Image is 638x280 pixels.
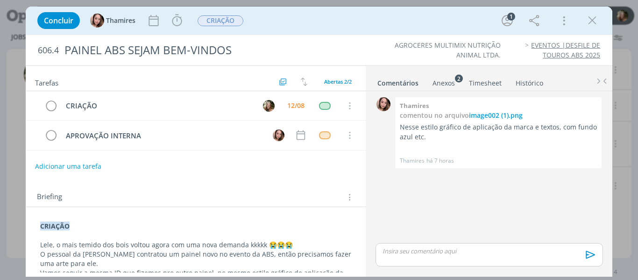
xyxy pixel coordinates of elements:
[198,15,243,26] span: CRIAÇÃO
[90,14,104,28] img: T
[197,15,244,27] button: CRIAÇÃO
[44,17,73,24] span: Concluir
[40,250,352,268] p: O pessoal da [PERSON_NAME] contratou um painel novo no evento da ABS, então precisamos fazer uma ...
[301,78,307,86] img: arrow-down-up.svg
[62,100,255,112] div: CRIAÇÃO
[40,240,352,250] p: Lele, o mais temido dos bois voltou agora com uma nova demanda kkkkk 😭😭😭
[40,222,70,230] strong: CRIAÇÃO
[455,74,463,82] sup: 2
[400,101,429,110] b: Thamires
[62,130,264,142] div: APROVAÇÃO INTERNA
[468,74,502,88] a: Timesheet
[37,191,62,203] span: Briefing
[400,157,425,165] p: Thamires
[507,13,515,21] div: 1
[38,45,59,56] span: 606.4
[426,157,454,165] span: há 7 horas
[35,76,58,87] span: Tarefas
[26,7,613,277] div: dialog
[273,129,284,141] img: T
[395,41,501,59] a: AGROCERES MULTIMIX NUTRIÇÃO ANIMAL LTDA.
[400,122,597,142] p: Nesse estilo gráfico de aplicação da marca e textos, com fundo azul etc.
[263,100,275,112] img: L
[400,110,597,122] div: comentou no arquivo
[324,78,352,85] span: Abertas 2/2
[376,97,390,111] img: T
[271,128,285,142] button: T
[90,14,135,28] button: TThamires
[469,111,523,120] span: image002 (1).png
[61,39,362,62] div: PAINEL ABS SEJAM BEM-VINDOS
[500,13,515,28] button: 1
[377,74,419,88] a: Comentários
[262,99,276,113] button: L
[287,102,305,109] div: 12/08
[531,41,600,59] a: EVENTOS |DESFILE DE TOUROS ABS 2025
[37,12,80,29] button: Concluir
[432,79,455,88] div: Anexos
[515,74,544,88] a: Histórico
[106,17,135,24] span: Thamires
[35,158,102,175] button: Adicionar uma tarefa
